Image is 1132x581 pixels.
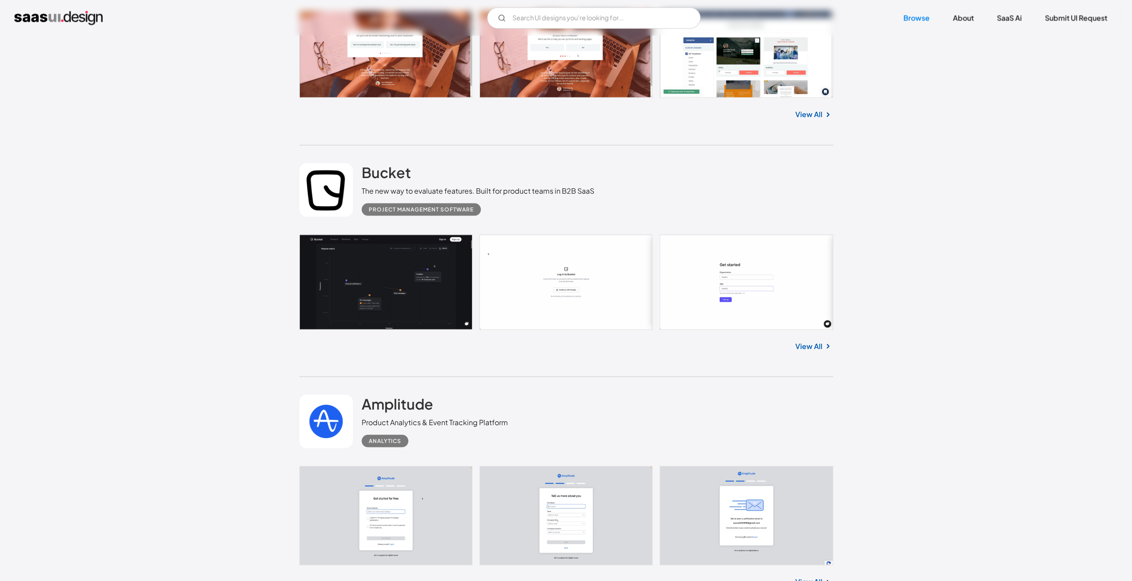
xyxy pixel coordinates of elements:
[369,204,474,215] div: Project Management Software
[942,8,984,28] a: About
[362,394,433,417] a: Amplitude
[14,11,103,25] a: home
[487,7,701,28] input: Search UI designs you're looking for...
[487,7,701,28] form: Email Form
[362,185,594,196] div: The new way to evaluate features. Built for product teams in B2B SaaS
[795,341,822,351] a: View All
[795,109,822,119] a: View All
[362,163,411,181] h2: Bucket
[362,163,411,185] a: Bucket
[369,435,401,446] div: Analytics
[362,394,433,412] h2: Amplitude
[1034,8,1118,28] a: Submit UI Request
[893,8,940,28] a: Browse
[362,417,508,427] div: Product Analytics & Event Tracking Platform
[986,8,1032,28] a: SaaS Ai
